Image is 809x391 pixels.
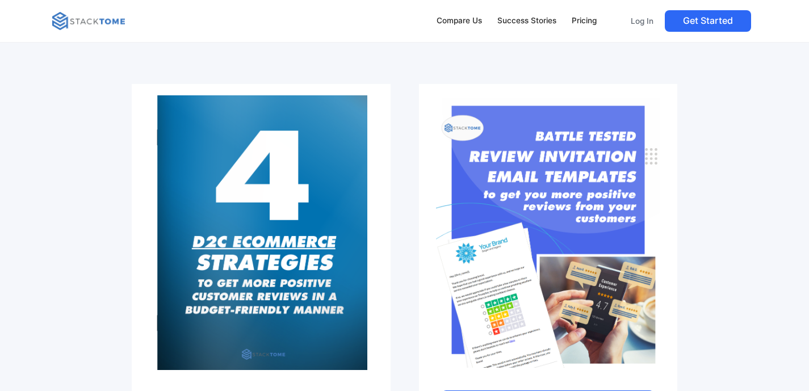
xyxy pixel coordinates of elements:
[566,9,602,33] a: Pricing
[665,10,751,32] a: Get Started
[431,9,488,33] a: Compare Us
[631,16,653,26] p: Log In
[492,9,562,33] a: Success Stories
[624,10,660,32] a: Log In
[497,15,556,27] div: Success Stories
[437,15,482,27] div: Compare Us
[572,15,597,27] div: Pricing
[436,98,660,368] img: Battle tested review invitation email templates by StackTome
[155,95,367,370] img: StackTome ebook: 4 D2C ecommerce strategies to get more positive customer reviews in a budget-fri...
